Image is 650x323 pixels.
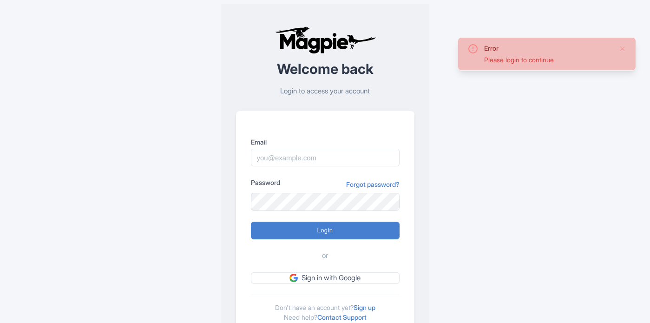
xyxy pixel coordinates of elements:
h2: Welcome back [236,61,414,77]
div: Don't have an account yet? Need help? [251,295,400,322]
label: Email [251,137,400,147]
img: google.svg [289,274,298,282]
input: Login [251,222,400,239]
div: Error [484,43,611,53]
p: Login to access your account [236,86,414,97]
button: Close [619,43,626,54]
a: Forgot password? [346,179,400,189]
img: logo-ab69f6fb50320c5b225c76a69d11143b.png [273,26,377,54]
label: Password [251,178,280,187]
a: Sign in with Google [251,272,400,284]
span: or [322,250,328,261]
div: Please login to continue [484,55,611,65]
input: you@example.com [251,149,400,166]
a: Contact Support [317,313,367,321]
a: Sign up [354,303,375,311]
